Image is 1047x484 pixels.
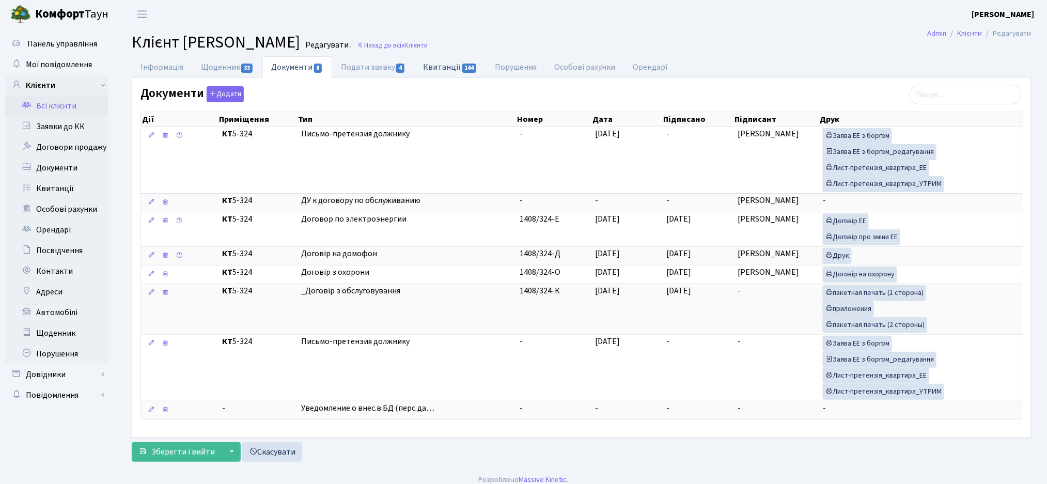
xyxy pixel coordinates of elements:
[222,195,293,207] span: 5-324
[591,112,663,127] th: Дата
[823,368,929,384] a: Лист-претензія_квартира_ЕЕ
[624,56,677,78] a: Орендарі
[414,56,486,77] a: Квитанції
[5,116,108,137] a: Заявки до КК
[10,4,31,25] img: logo.png
[596,402,599,414] span: -
[666,285,691,296] span: [DATE]
[301,248,511,260] span: Договір на домофон
[222,267,232,278] b: КТ
[596,128,620,139] span: [DATE]
[663,112,734,127] th: Підписано
[596,336,620,347] span: [DATE]
[35,6,85,22] b: Комфорт
[301,336,511,348] span: Письмо-претензия должнику
[823,213,869,229] a: Договір ЕЕ
[222,213,293,225] span: 5-324
[5,240,108,261] a: Посвідчення
[5,323,108,344] a: Щоденник
[910,85,1022,104] input: Пошук...
[5,158,108,178] a: Документи
[596,285,620,296] span: [DATE]
[823,384,944,400] a: Лист-претензія_квартира_УТРИМ
[222,128,293,140] span: 5-324
[5,282,108,302] a: Адреси
[222,285,293,297] span: 5-324
[141,112,218,127] th: Дії
[5,199,108,220] a: Особові рахунки
[5,302,108,323] a: Автомобілі
[404,40,428,50] span: Клієнти
[5,261,108,282] a: Контакти
[823,144,936,160] a: Заява ЕЕ з боргом_редагування
[823,317,927,333] a: пакетная печать (2 стороны)
[314,64,322,73] span: 8
[204,85,244,103] a: Додати
[823,285,926,301] a: пакетная печать (1 сторона)
[912,23,1047,44] nav: breadcrumb
[222,402,293,414] span: -
[301,267,511,278] span: Договір з охорони
[972,9,1035,20] b: [PERSON_NAME]
[207,86,244,102] button: Документи
[520,285,560,296] span: 1408/324-К
[520,213,560,225] span: 1408/324-Е
[218,112,297,127] th: Приміщення
[738,285,741,296] span: -
[666,248,691,259] span: [DATE]
[596,267,620,278] span: [DATE]
[733,112,819,127] th: Підписант
[222,336,293,348] span: 5-324
[297,112,515,127] th: Тип
[5,178,108,199] a: Квитанції
[596,248,620,259] span: [DATE]
[222,267,293,278] span: 5-324
[262,56,332,78] a: Документи
[222,248,232,259] b: КТ
[972,8,1035,21] a: [PERSON_NAME]
[301,402,511,414] span: Уведомление о внес.в БД (перс.да…
[487,56,546,78] a: Порушення
[5,75,108,96] a: Клієнти
[222,248,293,260] span: 5-324
[132,442,222,462] button: Зберегти і вийти
[129,6,155,23] button: Переключити навігацію
[303,40,352,50] small: Редагувати .
[5,344,108,364] a: Порушення
[958,28,982,39] a: Клієнти
[596,213,620,225] span: [DATE]
[5,137,108,158] a: Договори продажу
[520,336,523,347] span: -
[823,176,944,192] a: Лист-претензія_квартира_УТРИМ
[823,352,936,368] a: Заява ЕЕ з боргом_редагування
[520,402,523,414] span: -
[738,248,799,259] span: [PERSON_NAME]
[35,6,108,23] span: Таун
[357,40,428,50] a: Назад до всіхКлієнти
[520,267,561,278] span: 1408/324-О
[666,267,691,278] span: [DATE]
[738,402,741,414] span: -
[982,28,1032,39] li: Редагувати
[5,220,108,240] a: Орендарі
[520,128,523,139] span: -
[823,402,826,414] span: -
[222,195,232,206] b: КТ
[823,248,852,264] a: Друк
[5,96,108,116] a: Всі клієнти
[819,112,1023,127] th: Друк
[823,229,900,245] a: Договір про зміни ЕЕ
[823,267,897,283] a: Договір на охорону
[301,128,511,140] span: Письмо-претензия должнику
[928,28,947,39] a: Admin
[738,336,741,347] span: -
[666,213,691,225] span: [DATE]
[666,128,669,139] span: -
[738,267,799,278] span: [PERSON_NAME]
[241,64,253,73] span: 33
[666,336,669,347] span: -
[520,248,561,259] span: 1408/324-Д
[546,56,624,78] a: Особові рахунки
[301,285,511,297] span: _Договір з обслуговування
[823,160,929,176] a: Лист-претензія_квартира_ЕЕ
